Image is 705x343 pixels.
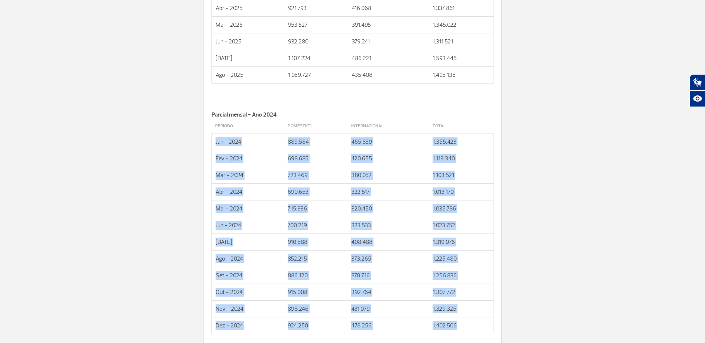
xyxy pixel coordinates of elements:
td: Jan - 2024 [211,133,284,150]
td: 1.119.340 [429,150,494,167]
td: 886.120 [284,267,347,284]
td: [DATE] [211,233,284,250]
td: 898.246 [284,300,347,317]
td: 486.221 [348,50,429,66]
td: 1.593.445 [429,50,494,66]
td: 1.495.135 [429,66,494,83]
td: 1.013.170 [429,183,494,200]
td: Fev - 2024 [211,150,284,167]
td: Mai - 2024 [211,200,284,217]
p: 373.265 [351,254,425,263]
td: 1.311.521 [429,33,494,50]
td: Abr - 2024 [211,183,284,200]
div: Plugin de acessibilidade da Hand Talk. [689,74,705,107]
p: 698.685 [288,154,344,163]
td: 1.103.521 [429,167,494,183]
td: 370.716 [347,267,429,284]
td: 435.408 [348,66,429,83]
td: 379.241 [348,33,429,50]
td: 1.023.752 [429,217,494,233]
td: Mai - 2025 [211,16,284,33]
td: 322.517 [347,183,429,200]
td: 715.336 [284,200,347,217]
td: 431.079 [347,300,429,317]
td: 1.329.325 [429,300,494,317]
td: 420.655 [347,150,429,167]
td: 1.402.506 [429,317,494,334]
button: Abrir tradutor de língua de sinais. [689,74,705,91]
td: 391.495 [348,16,429,33]
td: [DATE] [211,50,284,66]
td: 924.250 [284,317,347,334]
strong: Internacional [351,123,384,129]
td: 392.764 [347,284,429,300]
td: 1.355.423 [429,133,494,150]
td: 1.256.836 [429,267,494,284]
td: Ago - 2024 [211,250,284,267]
td: 932.280 [284,33,348,50]
td: 380.052 [347,167,429,183]
td: Mar - 2024 [211,167,284,183]
p: 852.215 [288,254,344,263]
td: 723.469 [284,167,347,183]
p: 1.225.480 [433,254,490,263]
p: 1.319.076 [433,238,490,246]
td: 1.107.224 [284,50,348,66]
td: 889.584 [284,133,347,150]
td: 953.527 [284,16,348,33]
td: 700.219 [284,217,347,233]
td: 1.059.727 [284,66,348,83]
td: 320.450 [347,200,429,217]
strong: Parcial mensal - Ano 2024 [211,111,276,118]
strong: Doméstico [288,123,311,129]
td: Out - 2024 [211,284,284,300]
button: Abrir recursos assistivos. [689,91,705,107]
td: 1.035.786 [429,200,494,217]
td: Set - 2024 [211,267,284,284]
td: Ago - 2025 [211,66,284,83]
td: 1.307.772 [429,284,494,300]
td: Jun - 2025 [211,33,284,50]
p: 408.488 [351,238,425,246]
p: 910.588 [288,238,344,246]
td: 465.839 [347,133,429,150]
td: 478.256 [347,317,429,334]
td: Jun - 2024 [211,217,284,233]
strong: Período [215,123,233,129]
td: Nov - 2024 [211,300,284,317]
td: 1.345.022 [429,16,494,33]
strong: Total [433,123,446,129]
td: 690.653 [284,183,347,200]
td: 915.008 [284,284,347,300]
p: 323.533 [351,221,425,230]
td: Dez - 2024 [211,317,284,334]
